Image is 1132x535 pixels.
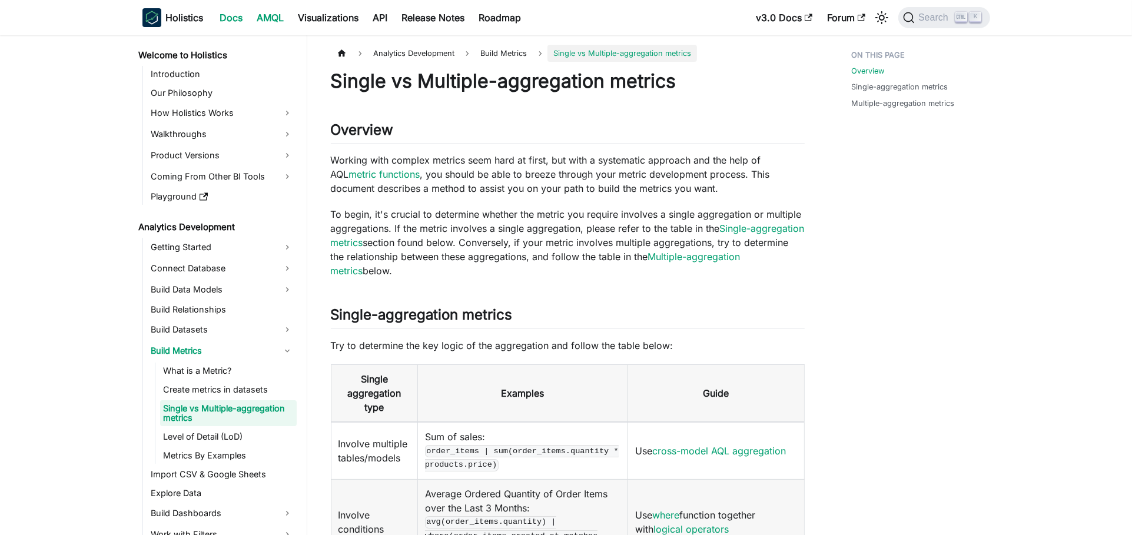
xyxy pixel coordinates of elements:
[250,8,291,27] a: AMQL
[148,238,297,257] a: Getting Started
[331,207,805,278] p: To begin, it's crucial to determine whether the metric you require involves a single aggregation ...
[131,35,307,535] nav: Docs sidebar
[160,363,297,379] a: What is a Metric?
[160,428,297,445] a: Level of Detail (LoD)
[331,69,805,93] h1: Single vs Multiple-aggregation metrics
[160,400,297,426] a: Single vs Multiple-aggregation metrics
[148,466,297,483] a: Import CSV & Google Sheets
[135,47,297,64] a: Welcome to Holistics
[148,485,297,501] a: Explore Data
[331,121,805,144] h2: Overview
[417,422,628,480] td: Sum of sales:
[331,338,805,353] p: Try to determine the key logic of the aggregation and follow the table below:
[142,8,161,27] img: Holistics
[148,125,297,144] a: Walkthroughs
[395,8,472,27] a: Release Notes
[367,45,460,62] span: Analytics Development
[331,45,353,62] a: Home page
[749,8,820,27] a: v3.0 Docs
[852,65,885,77] a: Overview
[148,188,297,205] a: Playground
[148,320,297,339] a: Build Datasets
[820,8,872,27] a: Forum
[366,8,395,27] a: API
[148,259,297,278] a: Connect Database
[915,12,955,23] span: Search
[628,364,804,422] th: Guide
[417,364,628,422] th: Examples
[349,168,420,180] a: metric functions
[331,364,417,422] th: Single aggregation type
[148,66,297,82] a: Introduction
[148,341,297,360] a: Build Metrics
[652,445,786,457] a: cross-model AQL aggregation
[547,45,697,62] span: Single vs Multiple-aggregation metrics
[148,104,297,122] a: How Holistics Works
[142,8,204,27] a: HolisticsHolistics
[653,523,729,535] a: logical operators
[331,422,417,480] td: Involve multiple tables/models
[166,11,204,25] b: Holistics
[472,8,529,27] a: Roadmap
[148,280,297,299] a: Build Data Models
[160,447,297,464] a: Metrics By Examples
[425,445,619,471] code: order_items | sum(order_items.quantity * products.price)
[474,45,533,62] span: Build Metrics
[148,85,297,101] a: Our Philosophy
[331,153,805,195] p: Working with complex metrics seem hard at first, but with a systematic approach and the help of A...
[652,509,679,521] a: where
[213,8,250,27] a: Docs
[160,381,297,398] a: Create metrics in datasets
[148,504,297,523] a: Build Dashboards
[148,301,297,318] a: Build Relationships
[291,8,366,27] a: Visualizations
[148,146,297,165] a: Product Versions
[898,7,990,28] button: Search (Ctrl+K)
[872,8,891,27] button: Switch between dark and light mode (currently light mode)
[628,422,804,480] td: Use
[852,81,948,92] a: Single-aggregation metrics
[135,219,297,235] a: Analytics Development
[331,45,805,62] nav: Breadcrumbs
[852,98,955,109] a: Multiple-aggregation metrics
[148,167,297,186] a: Coming From Other BI Tools
[970,12,981,22] kbd: K
[331,306,805,328] h2: Single-aggregation metrics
